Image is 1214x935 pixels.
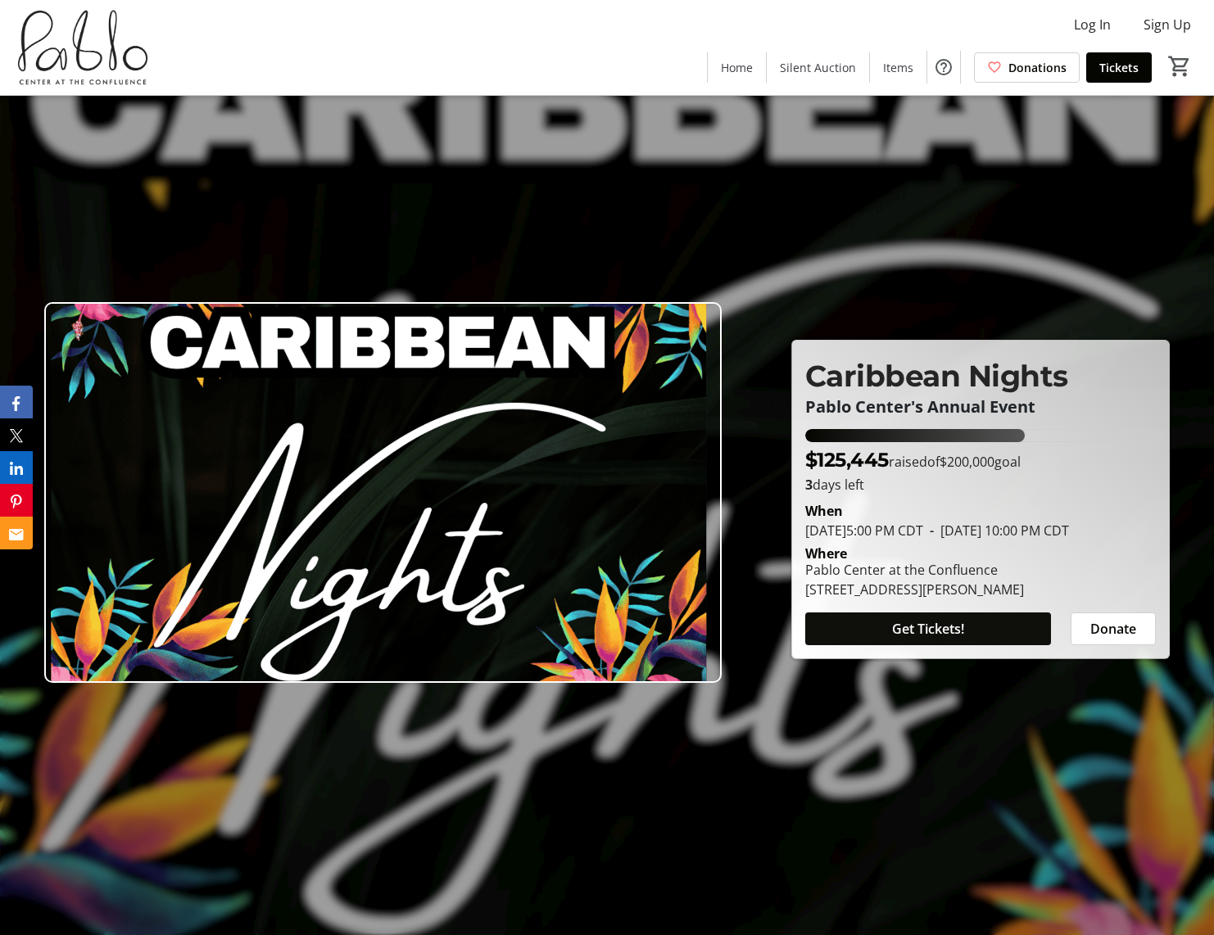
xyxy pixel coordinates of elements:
[1099,59,1139,76] span: Tickets
[805,522,923,540] span: [DATE] 5:00 PM CDT
[870,52,926,83] a: Items
[44,302,721,683] img: Campaign CTA Media Photo
[974,52,1080,83] a: Donations
[805,475,1156,495] p: days left
[780,59,856,76] span: Silent Auction
[767,52,869,83] a: Silent Auction
[805,358,1068,394] span: Caribbean Nights
[1144,15,1191,34] span: Sign Up
[805,445,1021,475] p: raised of goal
[805,429,1156,442] div: 62.722995000000004% of fundraising goal reached
[927,51,960,84] button: Help
[805,547,847,560] div: Where
[1130,11,1204,38] button: Sign Up
[1086,52,1152,83] a: Tickets
[1008,59,1067,76] span: Donations
[805,448,889,472] span: $125,445
[805,580,1024,599] div: [STREET_ADDRESS][PERSON_NAME]
[940,453,994,471] span: $200,000
[1061,11,1124,38] button: Log In
[1090,619,1136,639] span: Donate
[892,619,964,639] span: Get Tickets!
[721,59,753,76] span: Home
[708,52,766,83] a: Home
[923,522,1069,540] span: [DATE] 10:00 PM CDT
[805,612,1051,645] button: Get Tickets!
[805,476,813,494] span: 3
[923,522,940,540] span: -
[805,398,1156,416] p: Pablo Center's Annual Event
[883,59,913,76] span: Items
[10,7,156,88] img: Pablo Center's Logo
[1165,52,1194,81] button: Cart
[805,560,1024,580] div: Pablo Center at the Confluence
[1071,612,1156,645] button: Donate
[1074,15,1111,34] span: Log In
[805,501,843,521] div: When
